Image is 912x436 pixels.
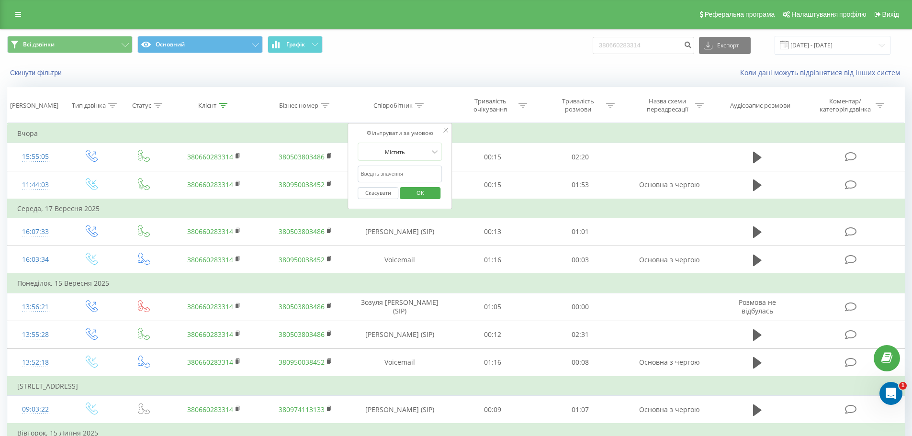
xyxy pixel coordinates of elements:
[699,37,751,54] button: Експорт
[187,330,233,339] a: 380660283314
[351,293,449,321] td: Зозуля [PERSON_NAME] (SIP)
[279,227,325,236] a: 380503803486
[624,171,715,199] td: Основна з чергою
[187,180,233,189] a: 380660283314
[8,124,905,143] td: Вчора
[279,152,325,161] a: 380503803486
[286,41,305,48] span: Графік
[187,302,233,311] a: 380660283314
[593,37,694,54] input: Пошук за номером
[351,348,449,377] td: Voicemail
[400,187,440,199] button: OK
[351,321,449,348] td: [PERSON_NAME] (SIP)
[10,101,58,110] div: [PERSON_NAME]
[198,101,216,110] div: Клієнт
[279,180,325,189] a: 380950038452
[17,400,54,419] div: 09:03:22
[791,11,866,18] span: Налаштування профілю
[268,36,323,53] button: Графік
[449,218,537,246] td: 00:13
[187,405,233,414] a: 380660283314
[552,97,604,113] div: Тривалість розмови
[279,101,318,110] div: Бізнес номер
[279,405,325,414] a: 380974113133
[465,97,516,113] div: Тривалість очікування
[730,101,790,110] div: Аудіозапис розмови
[351,396,449,424] td: [PERSON_NAME] (SIP)
[137,36,263,53] button: Основний
[537,396,624,424] td: 01:07
[17,298,54,316] div: 13:56:21
[8,377,905,396] td: [STREET_ADDRESS]
[279,255,325,264] a: 380950038452
[351,218,449,246] td: [PERSON_NAME] (SIP)
[705,11,775,18] span: Реферальна програма
[279,330,325,339] a: 380503803486
[449,293,537,321] td: 01:05
[72,101,106,110] div: Тип дзвінка
[373,101,413,110] div: Співробітник
[358,128,442,138] div: Фільтрувати за умовою
[739,298,776,315] span: Розмова не відбулась
[449,143,537,171] td: 00:15
[8,199,905,218] td: Середа, 17 Вересня 2025
[17,147,54,166] div: 15:55:05
[537,246,624,274] td: 00:03
[449,321,537,348] td: 00:12
[624,396,715,424] td: Основна з чергою
[17,325,54,344] div: 13:55:28
[358,187,398,199] button: Скасувати
[187,358,233,367] a: 380660283314
[23,41,55,48] span: Всі дзвінки
[740,68,905,77] a: Коли дані можуть відрізнятися вiд інших систем
[624,348,715,377] td: Основна з чергою
[358,166,442,182] input: Введіть значення
[17,223,54,241] div: 16:07:33
[449,246,537,274] td: 01:16
[879,382,902,405] iframe: Intercom live chat
[17,353,54,372] div: 13:52:18
[449,171,537,199] td: 00:15
[351,246,449,274] td: Voicemail
[407,185,434,200] span: OK
[187,152,233,161] a: 380660283314
[132,101,151,110] div: Статус
[537,218,624,246] td: 01:01
[449,348,537,377] td: 01:16
[642,97,693,113] div: Назва схеми переадресації
[187,255,233,264] a: 380660283314
[449,396,537,424] td: 00:09
[817,97,873,113] div: Коментар/категорія дзвінка
[537,293,624,321] td: 00:00
[537,143,624,171] td: 02:20
[17,250,54,269] div: 16:03:34
[279,302,325,311] a: 380503803486
[17,176,54,194] div: 11:44:03
[537,348,624,377] td: 00:08
[8,274,905,293] td: Понеділок, 15 Вересня 2025
[187,227,233,236] a: 380660283314
[537,321,624,348] td: 02:31
[7,36,133,53] button: Всі дзвінки
[624,246,715,274] td: Основна з чергою
[899,382,907,390] span: 1
[882,11,899,18] span: Вихід
[7,68,67,77] button: Скинути фільтри
[279,358,325,367] a: 380950038452
[537,171,624,199] td: 01:53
